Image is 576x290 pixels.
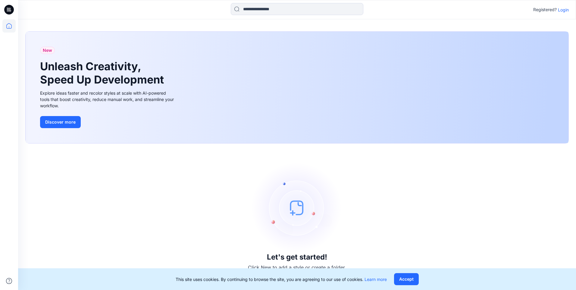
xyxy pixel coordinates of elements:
h1: Unleash Creativity, Speed Up Development [40,60,167,86]
button: Discover more [40,116,81,128]
p: Login [558,7,569,13]
span: New [43,47,52,54]
a: Learn more [365,277,387,282]
button: Accept [394,273,419,285]
p: Click New to add a style or create a folder. [248,264,346,271]
h3: Let's get started! [267,253,327,261]
a: Discover more [40,116,176,128]
p: This site uses cookies. By continuing to browse the site, you are agreeing to our use of cookies. [176,276,387,282]
img: empty-state-image.svg [252,162,342,253]
p: Registered? [533,6,557,13]
div: Explore ideas faster and recolor styles at scale with AI-powered tools that boost creativity, red... [40,90,176,109]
